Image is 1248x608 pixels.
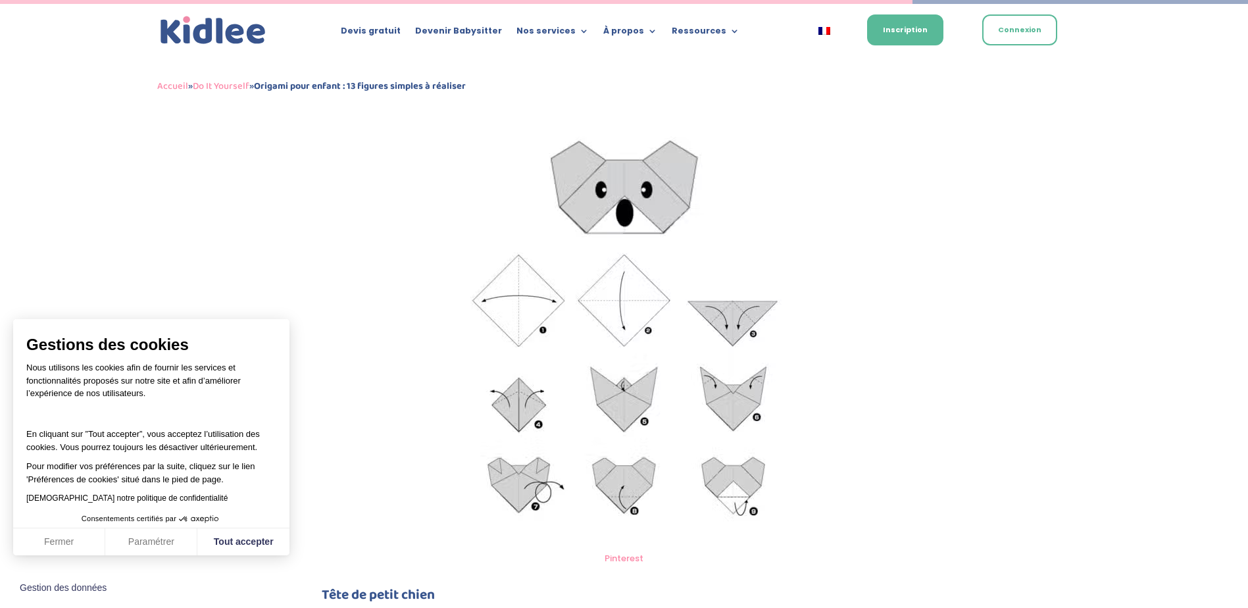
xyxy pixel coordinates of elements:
p: Pour modifier vos préférences par la suite, cliquez sur le lien 'Préférences de cookies' situé da... [26,460,276,486]
a: Connexion [982,14,1057,45]
a: Accueil [157,78,188,94]
a: [DEMOGRAPHIC_DATA] notre politique de confidentialité [26,494,228,503]
span: » » [157,78,466,94]
a: Pinterest [605,552,643,565]
a: Inscription [867,14,943,45]
a: Ressources [672,26,739,41]
button: Tout accepter [197,528,289,556]
img: Français [818,27,830,35]
svg: Axeptio [179,499,218,539]
button: Fermer [13,528,105,556]
a: Kidlee Logo [157,13,269,48]
button: Fermer le widget sans consentement [12,574,114,602]
strong: Origami pour enfant : 13 figures simples à réaliser [254,78,466,94]
span: Gestions des cookies [26,335,276,355]
p: En cliquant sur ”Tout accepter”, vous acceptez l’utilisation des cookies. Vous pourrez toujours l... [26,415,276,454]
a: Nos services [516,26,589,41]
button: Paramétrer [105,528,197,556]
span: Consentements certifiés par [82,515,176,522]
p: Nous utilisons les cookies afin de fournir les services et fonctionnalités proposés sur notre sit... [26,361,276,409]
a: Do It Yourself [193,78,249,94]
button: Consentements certifiés par [75,511,228,528]
img: logo_kidlee_bleu [157,13,269,48]
a: Devenir Babysitter [415,26,502,41]
a: À propos [603,26,657,41]
span: Gestion des données [20,582,107,594]
img: Origami pour enfant : un Koala [439,121,810,545]
a: Devis gratuit [341,26,401,41]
